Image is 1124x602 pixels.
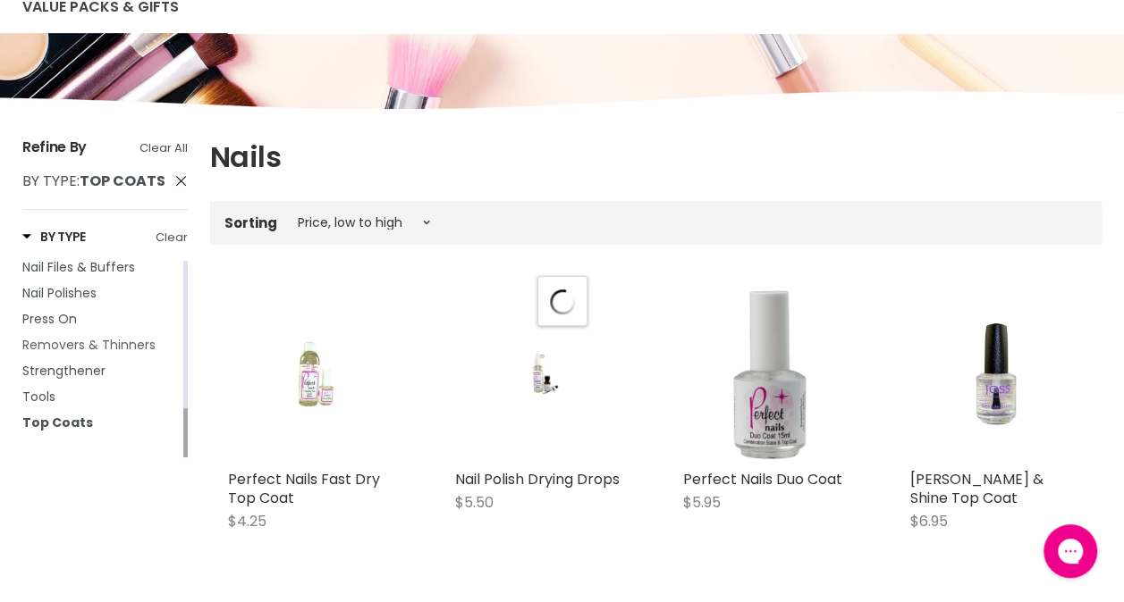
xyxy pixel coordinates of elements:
img: Nail Polish Drying Drops [485,288,600,461]
a: Press On [22,309,180,329]
span: Nail Polishes [22,284,97,302]
span: Top Coats [22,414,93,431]
a: Clear All [139,138,188,158]
img: Perfect Nails Duo Coat [683,288,857,461]
a: Strengthener [22,361,180,380]
a: Nail Polishes [22,283,180,303]
img: Perfect Nails Fast Dry Top Coat [258,288,373,461]
iframe: Gorgias live chat messenger [1035,518,1106,584]
span: $6.95 [910,511,948,531]
span: : [22,171,165,191]
a: Nail Polish Drying Drops [455,469,620,489]
a: Tools [22,387,180,406]
strong: Top Coats [80,171,165,191]
a: Perfect Nails Fast Dry Top Coat [228,288,401,461]
img: Joss Seal & Shine Top Coat [939,288,1055,461]
a: Clear [156,228,188,247]
span: $4.25 [228,511,266,531]
a: Nail Polish Drying Drops [455,288,629,461]
span: $5.50 [455,492,494,513]
h1: Nails [210,138,1102,176]
span: Refine By [22,137,87,157]
a: Joss Seal & Shine Top Coat [910,288,1084,461]
span: Nail Files & Buffers [22,258,135,276]
a: Removers & Thinners [22,335,180,355]
span: Press On [22,310,77,328]
span: $5.95 [683,492,721,513]
h3: By Type [22,228,86,246]
a: [PERSON_NAME] & Shine Top Coat [910,469,1044,508]
a: Perfect Nails Fast Dry Top Coat [228,469,380,508]
a: Nail Files & Buffers [22,257,180,277]
a: Perfect Nails Duo Coat [683,469,842,489]
a: Top Coats [22,413,180,432]
span: By Type [22,171,77,191]
label: Sorting [224,215,277,230]
span: Tools [22,388,55,406]
a: By Type: Top Coats [22,171,188,191]
span: Strengthener [22,362,106,380]
span: Removers & Thinners [22,336,156,354]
